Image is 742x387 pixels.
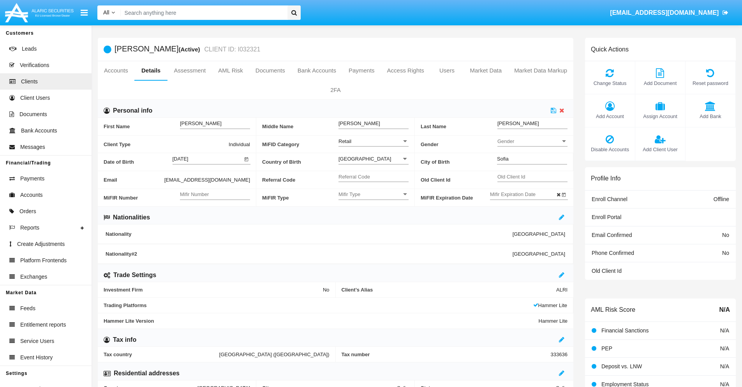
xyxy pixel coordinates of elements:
[560,190,568,198] button: Open calendar
[21,127,57,135] span: Bank Accounts
[20,273,47,281] span: Exchanges
[20,143,45,151] span: Messages
[421,118,497,135] span: Last Name
[342,287,557,293] span: Client’s Alias
[722,250,729,256] span: No
[104,302,533,308] span: Trading Platforms
[381,61,430,80] a: Access Rights
[229,140,250,148] span: Individual
[639,146,681,153] span: Add Client User
[113,336,136,344] h6: Tax info
[592,250,634,256] span: Phone Confirmed
[98,61,134,80] a: Accounts
[262,153,338,171] span: Country of Birth
[601,363,642,369] span: Deposit vs. LNW
[720,345,729,352] span: N/A
[601,345,612,352] span: PEP
[601,327,649,334] span: Financial Sanctions
[20,304,35,313] span: Feeds
[104,176,164,184] span: Email
[591,306,635,313] h6: AML Risk Score
[203,46,261,53] small: CLIENT ID: I032321
[114,369,180,378] h6: Residential addresses
[113,106,152,115] h6: Personal info
[21,78,38,86] span: Clients
[342,61,381,80] a: Payments
[262,189,338,207] span: MiFIR Type
[104,140,229,148] span: Client Type
[20,94,50,102] span: Client Users
[497,138,560,145] span: Gender
[606,2,732,24] a: [EMAIL_ADDRESS][DOMAIN_NAME]
[551,352,568,357] span: 333636
[262,136,338,153] span: MiFID Category
[589,80,631,87] span: Change Status
[106,251,513,257] span: Nationality #2
[689,80,731,87] span: Reset password
[591,46,629,53] h6: Quick Actions
[421,136,497,153] span: Gender
[592,214,621,220] span: Enroll Portal
[97,9,121,17] a: All
[610,9,719,16] span: [EMAIL_ADDRESS][DOMAIN_NAME]
[134,61,168,80] a: Details
[104,352,219,357] span: Tax country
[20,337,54,345] span: Service Users
[20,321,66,329] span: Entitlement reports
[178,45,202,54] div: (Active)
[592,268,622,274] span: Old Client Id
[164,176,250,184] span: [EMAIL_ADDRESS][DOMAIN_NAME]
[106,231,513,237] span: Nationality
[115,45,260,54] h5: [PERSON_NAME]
[262,171,338,189] span: Referral Code
[539,318,568,324] span: Hammer Lite
[591,175,620,182] h6: Profile Info
[589,146,631,153] span: Disable Accounts
[104,189,180,207] span: MiFIR Number
[17,240,65,248] span: Create Adjustments
[113,271,156,279] h6: Trade Settings
[639,113,681,120] span: Assign Account
[533,302,567,308] span: Hammer Lite
[639,80,681,87] span: Add Document
[113,213,150,222] h6: Nationalities
[104,318,539,324] span: Hammer Lite Version
[19,207,36,216] span: Orders
[714,196,729,202] span: Offline
[4,1,75,24] img: Logo image
[104,153,173,171] span: Date of Birth
[20,256,67,265] span: Platform Frontends
[556,287,568,293] span: ALRI
[430,61,464,80] a: Users
[421,153,497,171] span: City of Birth
[323,287,330,293] span: No
[20,175,44,183] span: Payments
[121,5,285,20] input: Search
[421,171,497,189] span: Old Client Id
[291,61,342,80] a: Bank Accounts
[103,9,109,16] span: All
[262,118,338,135] span: Middle Name
[720,363,729,369] span: N/A
[589,113,631,120] span: Add Account
[104,118,180,135] span: First Name
[19,110,47,118] span: Documents
[722,232,729,238] span: No
[20,191,43,199] span: Accounts
[22,45,37,53] span: Leads
[167,61,212,80] a: Assessment
[104,287,323,293] span: Investment Firm
[513,231,565,237] span: [GEOGRAPHIC_DATA]
[338,191,402,198] span: Mifir Type
[592,196,627,202] span: Enroll Channel
[508,61,573,80] a: Market Data Markup
[219,352,330,357] span: [GEOGRAPHIC_DATA] ([GEOGRAPHIC_DATA])
[342,352,551,357] span: Tax number
[719,305,730,315] span: N/A
[720,327,729,334] span: N/A
[421,189,490,207] span: MiFIR Expiration Date
[464,61,508,80] a: Market Data
[592,232,632,238] span: Email Confirmed
[243,155,250,163] button: Open calendar
[20,224,39,232] span: Reports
